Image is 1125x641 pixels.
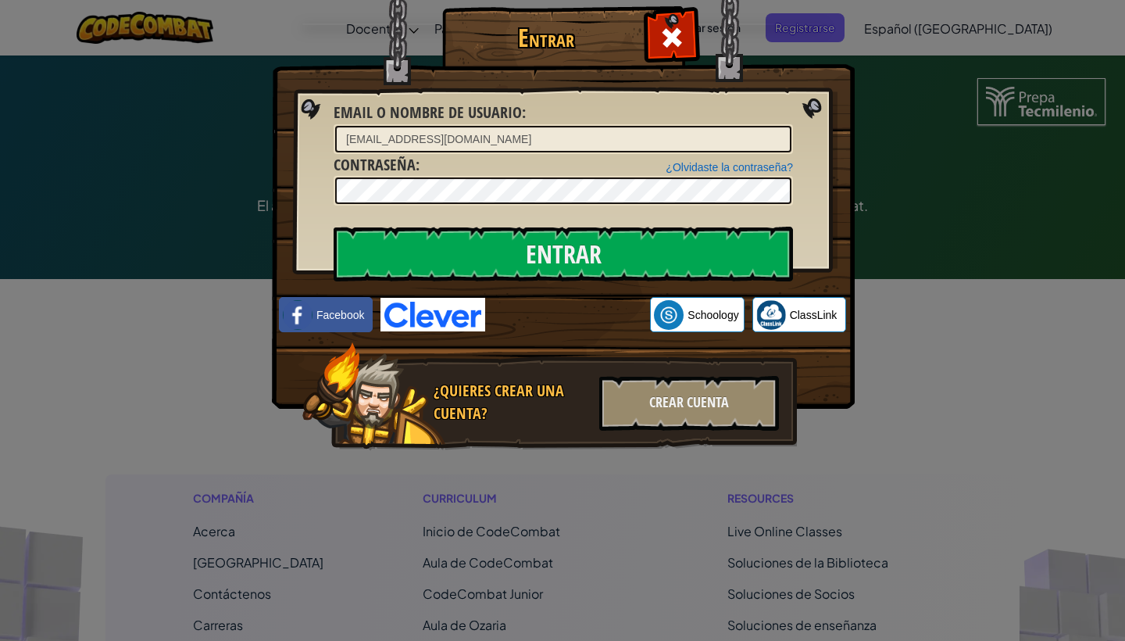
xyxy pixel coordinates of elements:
label: : [334,102,526,124]
span: Facebook [316,307,364,323]
span: Contraseña [334,154,416,175]
img: schoology.png [654,300,684,330]
img: clever-logo-blue.png [380,298,485,331]
div: Acceder con Google. Se abre en una pestaña nueva [493,298,642,332]
input: Entrar [334,227,793,281]
span: Schoology [687,307,738,323]
label: : [334,154,420,177]
h1: Entrar [446,24,645,52]
span: Email o Nombre de usuario [334,102,522,123]
iframe: Botón de Acceder con Google [485,298,650,332]
img: classlink-logo-small.png [756,300,786,330]
img: facebook_small.png [283,300,312,330]
div: Crear Cuenta [599,376,779,431]
a: ¿Olvidaste la contraseña? [666,161,793,174]
div: ¿Quieres crear una cuenta? [434,380,590,424]
span: ClassLink [790,307,837,323]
